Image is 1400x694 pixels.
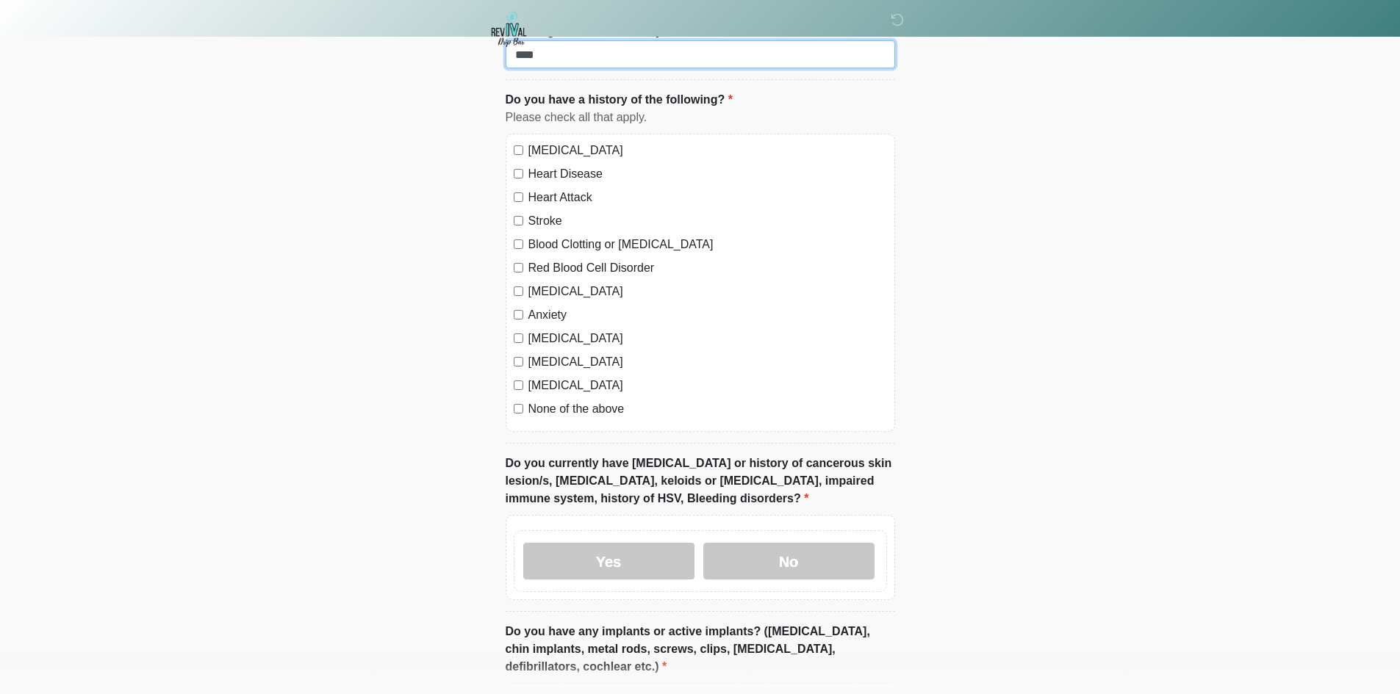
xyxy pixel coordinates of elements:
[506,623,895,676] label: Do you have any implants or active implants? ([MEDICAL_DATA], chin implants, metal rods, screws, ...
[514,216,523,225] input: Stroke
[514,169,523,178] input: Heart Disease
[514,192,523,202] input: Heart Attack
[528,259,887,277] label: Red Blood Cell Disorder
[528,306,887,324] label: Anxiety
[528,165,887,183] label: Heart Disease
[506,455,895,507] label: Do you currently have [MEDICAL_DATA] or history of cancerous skin lesion/s, [MEDICAL_DATA], keloi...
[528,142,887,159] label: [MEDICAL_DATA]
[514,145,523,155] input: [MEDICAL_DATA]
[506,91,733,109] label: Do you have a history of the following?
[514,357,523,366] input: [MEDICAL_DATA]
[528,236,887,253] label: Blood Clotting or [MEDICAL_DATA]
[506,109,895,126] div: Please check all that apply.
[514,239,523,249] input: Blood Clotting or [MEDICAL_DATA]
[514,286,523,296] input: [MEDICAL_DATA]
[703,543,875,579] label: No
[514,310,523,319] input: Anxiety
[514,333,523,343] input: [MEDICAL_DATA]
[528,283,887,300] label: [MEDICAL_DATA]
[528,189,887,206] label: Heart Attack
[528,330,887,347] label: [MEDICAL_DATA]
[491,11,528,48] img: Revival Drip Bar Logo
[528,212,887,230] label: Stroke
[514,404,523,413] input: None of the above
[528,353,887,371] label: [MEDICAL_DATA]
[528,377,887,394] label: [MEDICAL_DATA]
[523,543,694,579] label: Yes
[514,380,523,390] input: [MEDICAL_DATA]
[528,400,887,418] label: None of the above
[514,263,523,272] input: Red Blood Cell Disorder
